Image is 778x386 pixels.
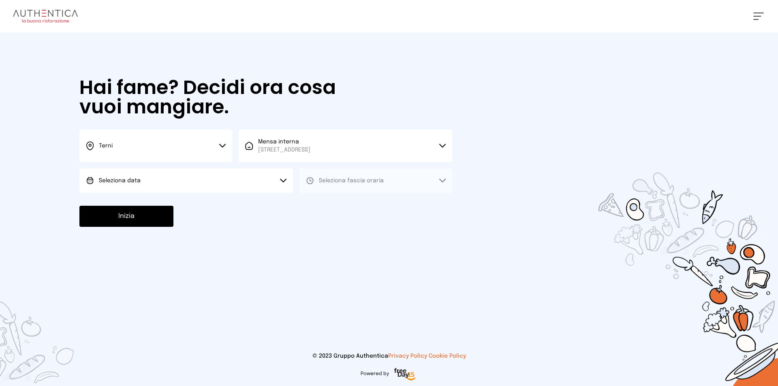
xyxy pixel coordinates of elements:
span: Seleziona data [99,178,141,183]
span: Seleziona fascia oraria [319,178,384,183]
img: logo.8f33a47.png [13,10,78,23]
button: Inizia [79,206,173,227]
span: Mensa interna [258,138,310,154]
p: © 2023 Gruppo Authentica [13,352,765,360]
a: Privacy Policy [388,353,427,359]
span: Powered by [361,371,389,377]
h1: Hai fame? Decidi ora cosa vuoi mangiare. [79,78,359,117]
button: Seleziona data [79,168,293,193]
a: Cookie Policy [429,353,466,359]
button: Mensa interna[STREET_ADDRESS] [239,130,452,162]
span: Terni [99,143,113,149]
img: logo-freeday.3e08031.png [392,367,418,383]
span: [STREET_ADDRESS] [258,146,310,154]
button: Seleziona fascia oraria [299,168,452,193]
button: Terni [79,130,232,162]
img: sticker-selezione-mensa.70a28f7.png [551,126,778,386]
